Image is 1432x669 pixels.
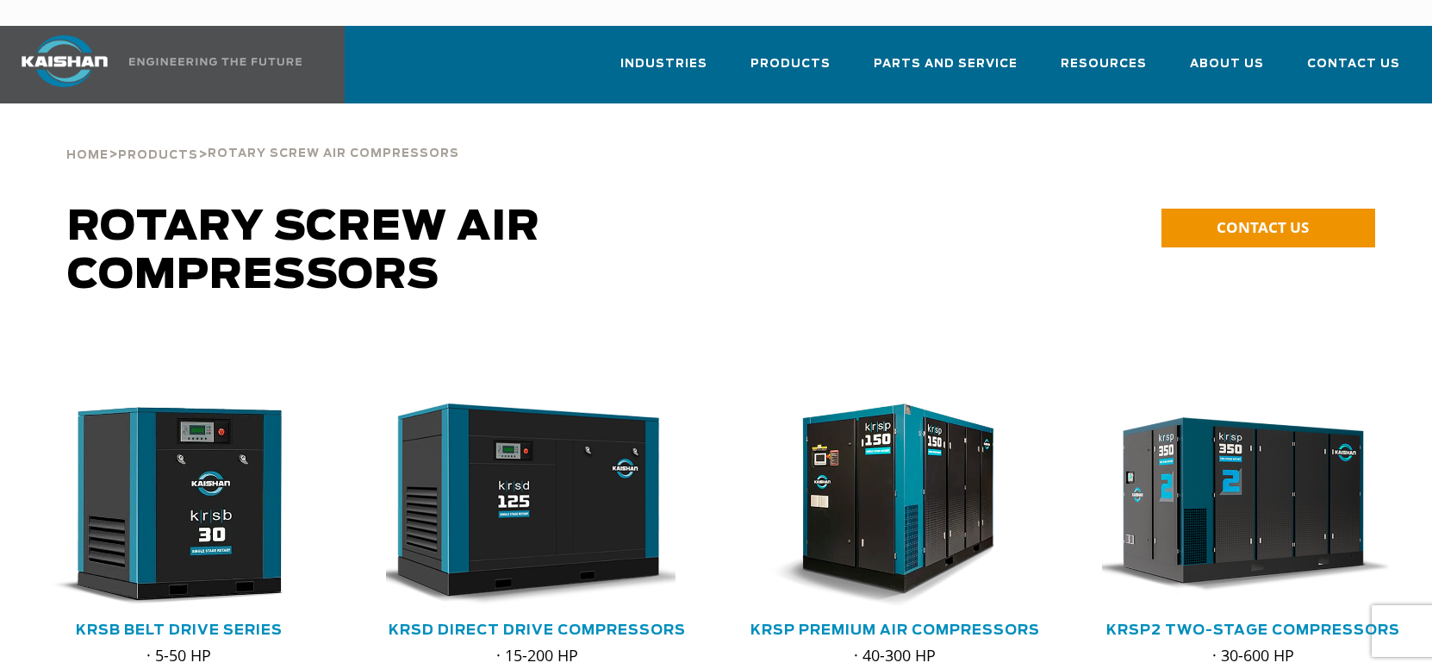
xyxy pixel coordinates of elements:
[208,148,459,159] span: Rotary Screw Air Compressors
[1190,54,1264,74] span: About Us
[118,147,198,162] a: Products
[750,623,1040,637] a: KRSP Premium Air Compressors
[389,623,686,637] a: KRSD Direct Drive Compressors
[67,207,540,297] span: Rotary Screw Air Compressors
[1161,209,1375,247] a: CONTACT US
[66,150,109,161] span: Home
[744,403,1047,608] div: krsp150
[1307,41,1400,100] a: Contact Us
[874,54,1018,74] span: Parts and Service
[386,403,689,608] div: krsd125
[750,54,831,74] span: Products
[118,150,198,161] span: Products
[750,41,831,100] a: Products
[1307,54,1400,74] span: Contact Us
[620,54,707,74] span: Industries
[28,403,331,608] div: krsb30
[76,623,283,637] a: KRSB Belt Drive Series
[1217,217,1309,237] span: CONTACT US
[15,403,318,608] img: krsb30
[1190,41,1264,100] a: About Us
[66,147,109,162] a: Home
[1061,54,1147,74] span: Resources
[731,403,1034,608] img: krsp150
[373,403,676,608] img: krsd125
[129,58,302,66] img: Engineering the future
[874,41,1018,100] a: Parts and Service
[1102,403,1405,608] div: krsp350
[66,103,459,169] div: > >
[1089,403,1392,608] img: krsp350
[1061,41,1147,100] a: Resources
[1106,623,1400,637] a: KRSP2 Two-Stage Compressors
[620,41,707,100] a: Industries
